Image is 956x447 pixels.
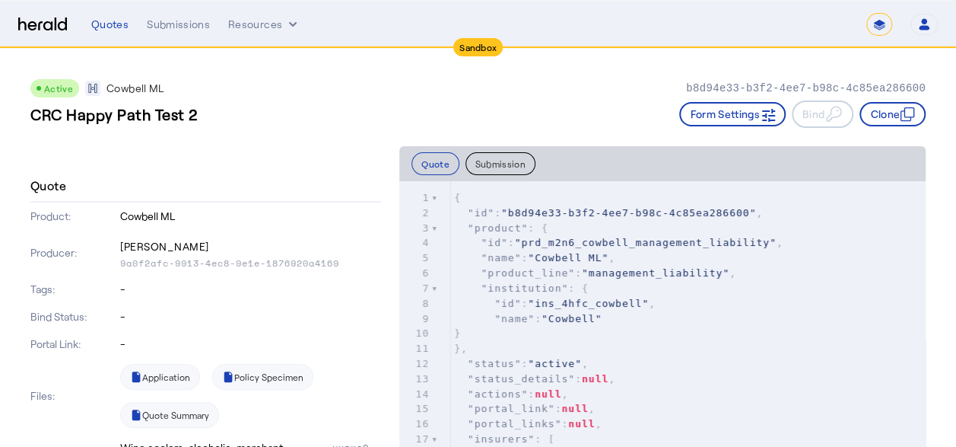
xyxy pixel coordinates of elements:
p: Producer: [30,245,117,260]
span: "active" [528,358,582,369]
span: "prd_m2n6_cowbell_management_liability" [515,237,777,248]
span: "name" [494,313,535,324]
div: 3 [399,221,431,236]
span: "status" [468,358,522,369]
div: 12 [399,356,431,372]
div: 9 [399,311,431,327]
p: Cowbell ML [120,209,381,224]
span: : , [454,418,602,429]
div: Quotes [91,17,129,32]
p: - [120,337,381,352]
p: - [120,282,381,297]
span: "institution" [481,283,569,294]
span: "Cowbell ML" [528,252,608,263]
span: } [454,327,461,339]
span: "portal_link" [468,403,555,414]
div: Sandbox [453,38,503,56]
p: Files: [30,388,117,404]
div: 17 [399,432,431,447]
p: Tags: [30,282,117,297]
span: "product" [468,222,528,234]
span: : , [454,237,783,248]
span: "management_liability" [582,267,729,279]
p: - [120,309,381,324]
p: Portal Link: [30,337,117,352]
span: "portal_links" [468,418,562,429]
span: "name" [481,252,522,263]
span: { [454,192,461,203]
h4: Quote [30,177,66,195]
span: "product_line" [481,267,576,279]
button: Submission [465,152,535,175]
span: : [454,313,602,324]
span: "id" [481,237,508,248]
span: : , [454,358,589,369]
div: 2 [399,206,431,221]
span: null [582,373,608,385]
div: 7 [399,281,431,296]
button: Resources dropdown menu [228,17,300,32]
span: null [561,403,588,414]
span: : , [454,388,568,400]
div: Submissions [147,17,210,32]
span: : , [454,252,615,263]
span: "actions" [468,388,528,400]
a: Policy Specimen [212,364,313,390]
span: "Cowbell" [542,313,602,324]
div: 13 [399,372,431,387]
span: : , [454,207,763,219]
div: 10 [399,326,431,341]
span: "id" [494,298,521,309]
div: 6 [399,266,431,281]
div: 8 [399,296,431,311]
span: "status_details" [468,373,575,385]
h3: CRC Happy Path Test 2 [30,104,198,125]
div: 5 [399,251,431,266]
button: Bind [792,101,853,128]
button: Clone [859,102,926,126]
img: Herald Logo [18,18,67,32]
a: Application [120,364,200,390]
span: }, [454,343,468,354]
p: Product: [30,209,117,224]
a: Quote Summary [120,402,219,428]
span: : , [454,403,595,414]
p: [PERSON_NAME] [120,236,381,257]
p: Cowbell ML [106,81,164,96]
p: 9a0f2afc-9913-4ec8-9e1e-1876920a4169 [120,257,381,270]
div: 11 [399,341,431,356]
button: Form Settings [679,102,786,126]
span: "ins_4hfc_cowbell" [528,298,649,309]
span: : , [454,267,736,279]
span: null [535,388,561,400]
div: 4 [399,235,431,251]
span: "b8d94e33-b3f2-4ee7-b98c-4c85ea286600" [501,207,756,219]
span: : { [454,222,548,234]
p: b8d94e33-b3f2-4ee7-b98c-4c85ea286600 [686,81,926,96]
button: Quote [411,152,459,175]
div: 14 [399,387,431,402]
span: Active [44,83,73,94]
div: 16 [399,417,431,432]
span: : , [454,298,656,309]
div: 1 [399,190,431,206]
span: : , [454,373,615,385]
span: : [ [454,433,555,445]
span: null [568,418,595,429]
span: "id" [468,207,494,219]
span: "insurers" [468,433,535,445]
p: Bind Status: [30,309,117,324]
div: 15 [399,401,431,417]
span: : { [454,283,589,294]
